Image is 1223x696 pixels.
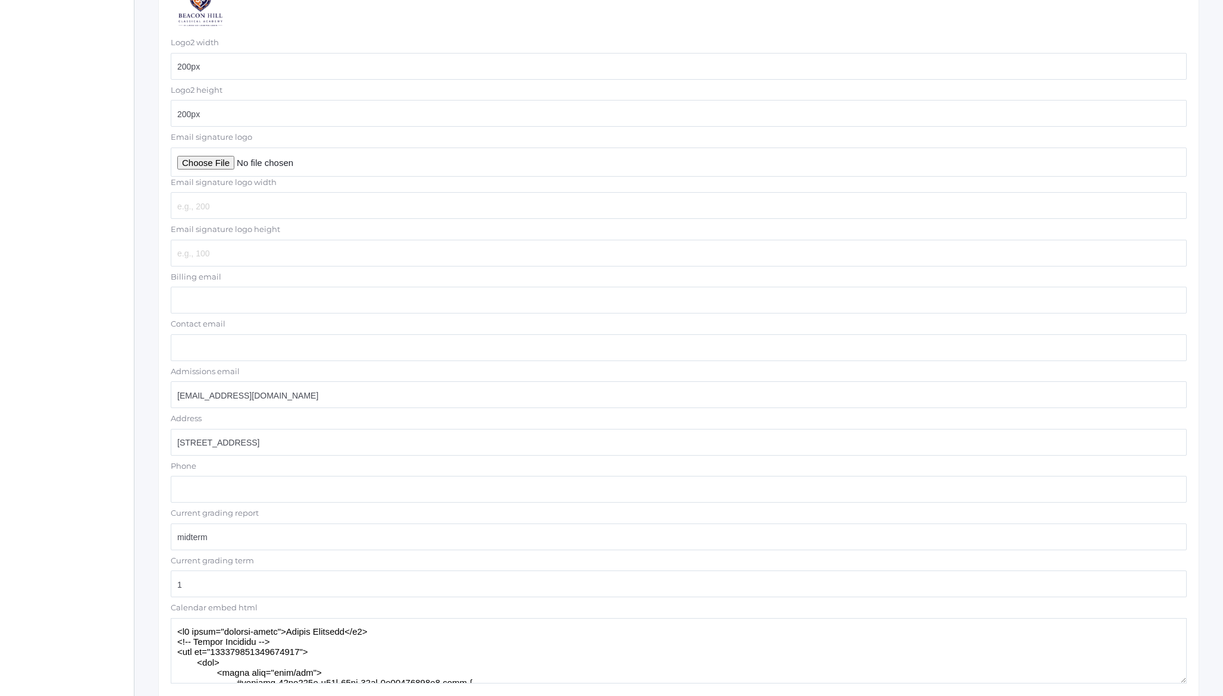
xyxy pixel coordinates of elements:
label: Logo2 width [171,37,1187,49]
input: e.g., 100 [171,240,1187,267]
label: Logo2 height [171,84,1187,96]
label: Email signature logo height [171,224,1187,236]
input: e.g., 100 [171,100,1187,127]
input: e.g., 200 [171,53,1187,80]
label: Email signature logo [171,131,1187,143]
label: Phone [171,460,1187,472]
label: Current grading report [171,507,1187,519]
label: Admissions email [171,366,1187,378]
label: Contact email [171,318,1187,330]
input: e.g., 200 [171,192,1187,219]
label: Calendar embed html [171,602,1187,614]
label: Billing email [171,271,1187,283]
textarea: <l0 ipsum="dolorsi-ametc">Adipis Elitsedd</e2> <!-- Tempor Incididu --> <utl et="1333798513496749... [171,618,1187,684]
label: Email signature logo width [171,177,1187,189]
label: Current grading term [171,555,1187,567]
label: Address [171,413,1187,425]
